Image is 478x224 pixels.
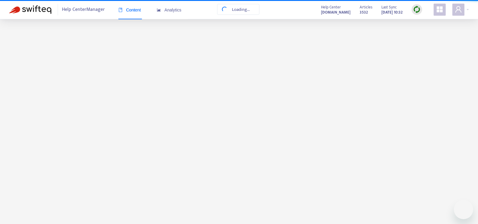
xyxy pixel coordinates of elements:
[9,5,51,14] img: Swifteq
[413,6,421,13] img: sync.dc5367851b00ba804db3.png
[321,9,351,16] a: [DOMAIN_NAME]
[360,9,368,16] strong: 3532
[157,8,181,12] span: Analytics
[157,8,161,12] span: area-chart
[118,8,123,12] span: book
[321,4,341,11] span: Help Center
[62,4,105,15] span: Help Center Manager
[118,8,141,12] span: Content
[360,4,372,11] span: Articles
[436,6,443,13] span: appstore
[454,200,473,219] iframe: Button to launch messaging window
[381,4,397,11] span: Last Sync
[455,6,462,13] span: user
[381,9,403,16] strong: [DATE] 10:32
